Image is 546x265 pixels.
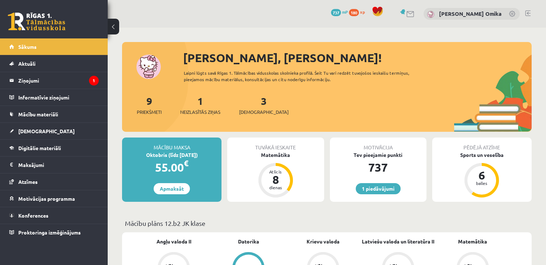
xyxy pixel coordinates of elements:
[427,11,434,18] img: Aiva Beatrise Omika
[265,174,286,185] div: 8
[183,49,532,66] div: [PERSON_NAME], [PERSON_NAME]!
[265,169,286,174] div: Atlicis
[349,9,368,15] a: 180 xp
[360,9,365,15] span: xp
[18,128,75,134] span: [DEMOGRAPHIC_DATA]
[330,159,426,176] div: 737
[265,185,286,190] div: dienas
[307,238,340,245] a: Krievu valoda
[9,173,99,190] a: Atzīmes
[184,158,188,168] span: €
[122,151,221,159] div: Oktobris (līdz [DATE])
[432,151,532,199] a: Sports un veselība 6 balles
[9,140,99,156] a: Digitālie materiāli
[9,55,99,72] a: Aktuāli
[9,207,99,224] a: Konferences
[9,190,99,207] a: Motivācijas programma
[89,76,99,85] i: 1
[439,10,501,17] a: [PERSON_NAME] Omika
[330,151,426,159] div: Tev pieejamie punkti
[458,238,487,245] a: Matemātika
[9,72,99,89] a: Ziņojumi1
[18,212,48,219] span: Konferences
[180,108,220,116] span: Neizlasītās ziņas
[18,111,58,117] span: Mācību materiāli
[356,183,401,194] a: 1 piedāvājumi
[18,145,61,151] span: Digitālie materiāli
[122,159,221,176] div: 55.00
[342,9,348,15] span: mP
[238,238,259,245] a: Datorika
[9,89,99,106] a: Informatīvie ziņojumi
[9,38,99,55] a: Sākums
[432,151,532,159] div: Sports un veselība
[8,13,65,31] a: Rīgas 1. Tālmācības vidusskola
[154,183,190,194] a: Apmaksāt
[18,229,81,236] span: Proktoringa izmēģinājums
[471,181,493,185] div: balles
[18,157,99,173] legend: Maksājumi
[9,224,99,241] a: Proktoringa izmēģinājums
[9,123,99,139] a: [DEMOGRAPHIC_DATA]
[18,43,37,50] span: Sākums
[239,94,289,116] a: 3[DEMOGRAPHIC_DATA]
[184,70,430,83] div: Laipni lūgts savā Rīgas 1. Tālmācības vidusskolas skolnieka profilā. Šeit Tu vari redzēt tuvojošo...
[18,178,38,185] span: Atzīmes
[471,169,493,181] div: 6
[227,151,324,199] a: Matemātika Atlicis 8 dienas
[330,138,426,151] div: Motivācija
[227,138,324,151] div: Tuvākā ieskaite
[125,218,529,228] p: Mācību plāns 12.b2 JK klase
[157,238,191,245] a: Angļu valoda II
[362,238,434,245] a: Latviešu valoda un literatūra II
[18,89,99,106] legend: Informatīvie ziņojumi
[9,106,99,122] a: Mācību materiāli
[122,138,221,151] div: Mācību maksa
[331,9,348,15] a: 737 mP
[18,72,99,89] legend: Ziņojumi
[349,9,359,16] span: 180
[432,138,532,151] div: Pēdējā atzīme
[18,60,36,67] span: Aktuāli
[239,108,289,116] span: [DEMOGRAPHIC_DATA]
[137,108,162,116] span: Priekšmeti
[9,157,99,173] a: Maksājumi
[180,94,220,116] a: 1Neizlasītās ziņas
[18,195,75,202] span: Motivācijas programma
[227,151,324,159] div: Matemātika
[137,94,162,116] a: 9Priekšmeti
[331,9,341,16] span: 737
